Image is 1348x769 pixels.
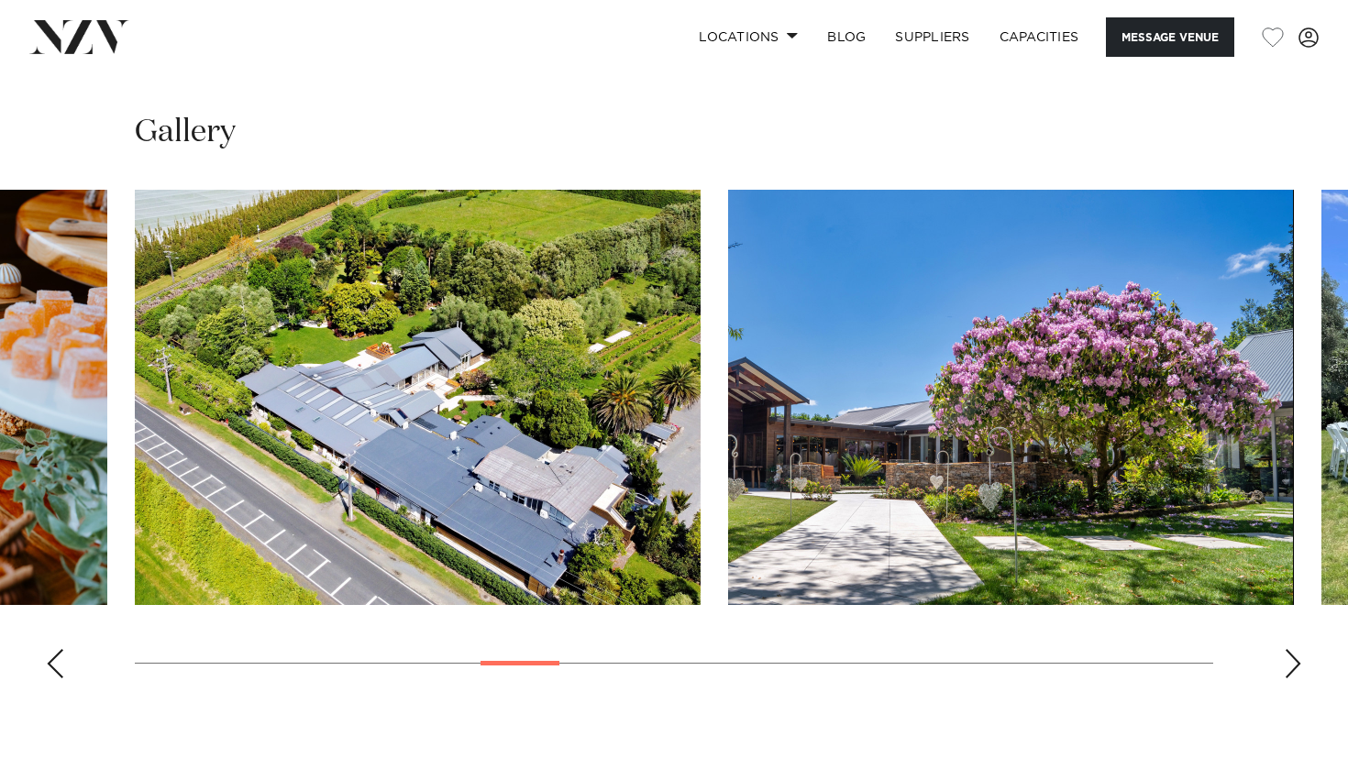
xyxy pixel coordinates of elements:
[812,17,880,57] a: BLOG
[29,20,129,53] img: nzv-logo.png
[880,17,984,57] a: SUPPLIERS
[135,190,701,605] swiper-slide: 9 / 25
[135,112,236,153] h2: Gallery
[985,17,1094,57] a: Capacities
[684,17,812,57] a: Locations
[728,190,1294,605] swiper-slide: 10 / 25
[1106,17,1234,57] button: Message Venue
